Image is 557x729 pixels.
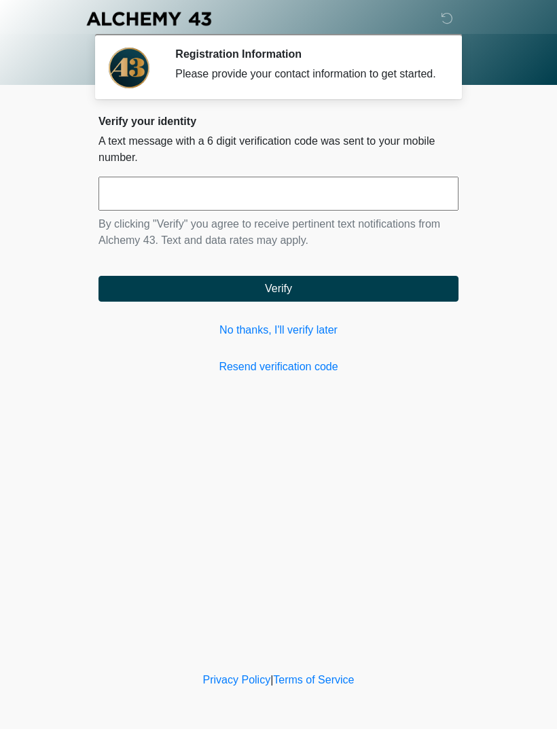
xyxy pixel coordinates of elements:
[98,359,459,375] a: Resend verification code
[98,322,459,338] a: No thanks, I'll verify later
[175,48,438,60] h2: Registration Information
[98,276,459,302] button: Verify
[270,674,273,686] a: |
[109,48,149,88] img: Agent Avatar
[175,66,438,82] div: Please provide your contact information to get started.
[203,674,271,686] a: Privacy Policy
[98,115,459,128] h2: Verify your identity
[98,216,459,249] p: By clicking "Verify" you agree to receive pertinent text notifications from Alchemy 43. Text and ...
[98,133,459,166] p: A text message with a 6 digit verification code was sent to your mobile number.
[85,10,213,27] img: Alchemy 43 Logo
[273,674,354,686] a: Terms of Service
